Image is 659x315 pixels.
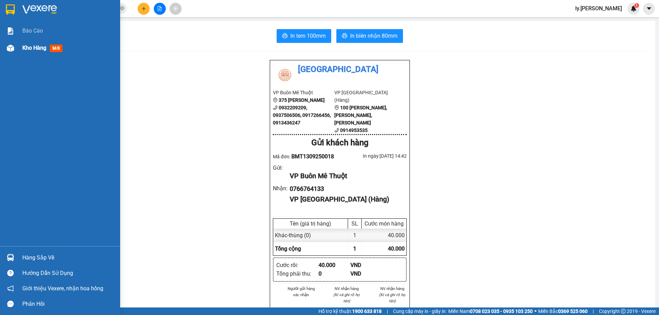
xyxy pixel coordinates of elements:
span: copyright [621,309,626,314]
li: [GEOGRAPHIC_DATA] [3,3,100,40]
div: Tên (giá trị hàng) [275,220,346,227]
div: Mã đơn: [273,152,340,161]
span: plus [141,6,146,11]
div: 1 [348,229,362,242]
strong: 0708 023 035 - 0935 103 250 [470,308,533,314]
span: Giới thiệu Vexere, nhận hoa hồng [22,284,103,293]
i: (Kí và ghi rõ họ tên) [333,292,360,303]
div: VP Buôn Mê Thuột [290,171,401,181]
span: Kho hàng [22,45,46,51]
span: Miền Nam [448,307,533,315]
div: 0 [319,269,350,278]
li: NV nhận hàng [378,286,407,292]
span: file-add [157,6,162,11]
button: aim [170,3,182,15]
span: Hỗ trợ kỹ thuật: [319,307,382,315]
span: notification [7,285,14,292]
i: (Kí và ghi rõ họ tên) [379,292,405,303]
span: BMT1309250018 [291,153,334,160]
img: icon-new-feature [631,5,637,12]
div: Gửi khách hàng [273,136,407,149]
li: Người gửi hàng xác nhận [287,286,316,298]
strong: 0369 525 060 [558,308,588,314]
span: | [387,307,388,315]
div: Nhận : [273,184,290,193]
img: logo.jpg [3,3,27,27]
span: mới [50,45,62,52]
span: aim [173,6,178,11]
li: NV nhận hàng [332,286,361,292]
li: VP [GEOGRAPHIC_DATA] (Hàng) [334,89,396,104]
div: VND [350,261,382,269]
span: In biên nhận 80mm [350,32,397,40]
span: ⚪️ [534,310,536,313]
span: Miền Bắc [538,307,588,315]
strong: 1900 633 818 [352,308,382,314]
b: 0932209209, 0937506506, 0917266456, 0913436247 [273,105,331,125]
span: Báo cáo [22,26,43,35]
li: VP Buôn Mê Thuột [273,89,334,96]
div: 0766764133 [290,184,401,194]
span: phone [334,128,339,133]
span: 1 [353,245,356,252]
div: Cước món hàng [363,220,405,227]
span: environment [273,98,278,102]
button: printerIn tem 100mm [277,29,331,43]
span: 1 [635,3,638,8]
li: [GEOGRAPHIC_DATA] [273,63,407,76]
div: 40.000 [319,261,350,269]
b: 0914953535 [340,128,368,133]
img: warehouse-icon [7,254,14,261]
img: solution-icon [7,27,14,35]
span: close-circle [120,6,124,10]
li: VP [GEOGRAPHIC_DATA] (Hàng) [47,48,91,71]
button: printerIn biên nhận 80mm [336,29,403,43]
span: | [593,307,594,315]
span: message [7,301,14,307]
button: caret-down [643,3,655,15]
span: Khác - thùng (0) [275,232,311,239]
button: file-add [154,3,166,15]
img: warehouse-icon [7,45,14,52]
img: logo.jpg [273,63,297,87]
span: caret-down [646,5,652,12]
span: close-circle [120,5,124,12]
span: printer [282,33,288,39]
div: 40.000 [362,229,406,242]
div: Phản hồi [22,299,115,309]
div: In ngày: [DATE] 14:42 [340,152,407,160]
span: In tem 100mm [290,32,326,40]
span: phone [273,105,278,110]
img: logo-vxr [6,4,15,15]
div: Hàng sắp về [22,253,115,263]
span: printer [342,33,347,39]
div: SL [350,220,360,227]
span: Tổng cộng [275,245,301,252]
div: Gửi : [273,163,290,172]
div: VP [GEOGRAPHIC_DATA] (Hàng) [290,194,401,205]
span: question-circle [7,270,14,276]
div: Hướng dẫn sử dụng [22,268,115,278]
b: 100 [PERSON_NAME], [PERSON_NAME], [PERSON_NAME] [334,105,387,125]
div: Tổng phải thu : [276,269,319,278]
sup: 1 [634,3,639,8]
span: ly.[PERSON_NAME] [570,4,627,13]
span: 40.000 [388,245,405,252]
li: VP Buôn Mê Thuột [3,48,47,56]
b: 375 [PERSON_NAME] [279,97,325,103]
span: environment [334,105,339,110]
button: plus [138,3,150,15]
div: Cước rồi : [276,261,319,269]
div: VND [350,269,382,278]
span: Cung cấp máy in - giấy in: [393,307,447,315]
